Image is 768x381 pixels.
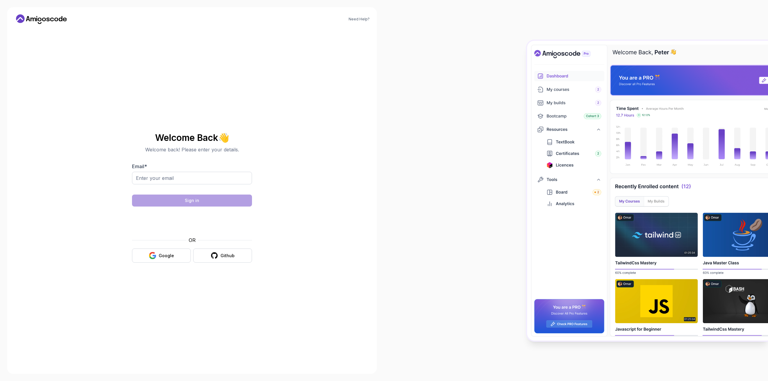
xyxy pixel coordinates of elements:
[132,172,252,184] input: Enter your email
[147,210,237,233] iframe: Widget containing checkbox for hCaptcha security challenge
[193,249,252,263] button: Github
[527,41,768,341] img: Amigoscode Dashboard
[132,163,147,169] label: Email *
[14,14,68,24] a: Home link
[132,195,252,207] button: Sign in
[132,249,191,263] button: Google
[189,237,196,244] p: OR
[132,133,252,142] h2: Welcome Back
[132,146,252,153] p: Welcome back! Please enter your details.
[159,253,174,259] div: Google
[349,17,370,22] a: Need Help?
[185,198,199,204] div: Sign in
[217,131,231,144] span: 👋
[220,253,235,259] div: Github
